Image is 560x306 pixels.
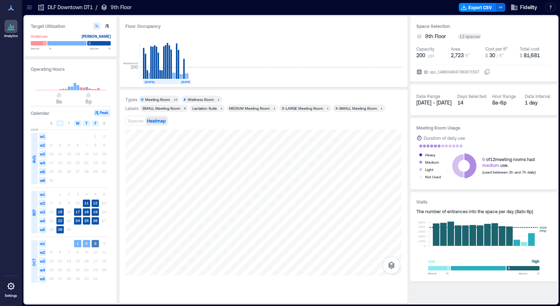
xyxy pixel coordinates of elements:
[451,46,460,52] div: Area
[188,97,214,102] div: Wellness Room
[425,33,455,40] button: 9th Floor
[84,210,89,214] text: 18
[272,106,276,110] div: 1
[418,239,425,243] tspan: 1000
[143,106,180,111] div: SMALL Meeting Room​
[39,217,46,225] span: w4
[31,156,37,163] span: AUG
[424,134,465,142] div: Duration of daily use
[31,33,48,40] div: Underuse
[465,53,469,58] span: ft²
[482,163,499,168] span: medium
[76,120,80,126] span: W
[425,151,435,159] div: Heavy
[428,271,449,276] span: Below %
[418,221,425,224] tspan: 5000
[125,105,139,111] div: Labels
[485,53,488,58] span: $
[39,142,46,149] span: w2
[31,258,37,266] span: OCT
[485,46,508,52] div: Cost per ft²
[181,80,191,84] text: [DATE]
[525,99,552,106] div: 1 day
[484,69,490,75] button: IDspc_1486034047393071537
[418,230,425,233] tspan: 3000
[103,120,105,126] span: S
[94,109,111,117] button: Peak
[147,118,166,123] span: Heatmap
[425,33,446,40] span: 9th Floor
[58,210,62,214] text: 15
[192,106,217,111] div: Lactation Suite
[520,46,539,52] div: Total cost
[216,97,221,102] div: 1
[39,240,46,247] span: w1
[128,118,143,123] span: Spaces
[31,109,49,117] h3: Calendar
[424,68,428,76] span: ID
[94,241,96,245] text: 3
[77,241,79,245] text: 1
[93,218,97,223] text: 26
[520,53,522,58] span: $
[532,258,539,265] div: High
[425,166,433,173] div: Light
[39,159,46,167] span: w4
[68,120,70,126] span: T
[497,53,504,58] span: / ft²
[111,4,132,11] p: 9th Floor
[58,227,62,232] text: 29
[429,68,480,76] div: spc_1486034047393071537
[325,106,330,110] div: 1
[525,93,550,99] div: Data Interval
[519,271,539,276] span: Above %
[125,22,402,30] div: Floor Occupancy
[85,120,88,126] span: T
[90,46,111,51] span: Above %
[39,226,46,233] span: w5
[31,210,37,216] span: SEP
[457,99,486,106] div: 14
[39,275,46,283] span: w5
[425,159,439,166] div: Medium
[95,120,96,126] span: F
[457,93,486,99] div: Days Selected
[75,210,80,214] text: 17
[424,244,425,248] tspan: 0
[75,218,80,223] text: 24
[59,120,62,126] span: M
[145,97,170,102] div: Meeting Room
[93,210,97,214] text: 19
[125,96,137,102] div: Types
[2,277,20,300] a: Settings
[482,170,536,174] span: (used between 2h and 7h daily)
[96,4,97,11] p: /
[492,99,519,106] div: 8a - 6p
[39,258,46,265] span: w3
[39,150,46,158] span: w3
[39,249,46,256] span: w2
[416,52,448,59] button: 200 ppl
[183,106,187,110] div: 9
[50,120,52,126] span: S
[379,106,384,110] div: 1
[229,106,270,111] div: MEDIUM Meeting Room
[416,124,551,131] h3: Meeting Room Usage
[48,4,93,11] p: DLF Downtown DT1
[39,200,46,207] span: w2
[451,52,464,58] span: 2,723
[31,65,111,73] h3: Operating Hours
[416,99,452,106] span: [DATE] - [DATE]
[84,218,89,223] text: 25
[425,173,441,181] div: Not Used
[85,98,92,105] span: 6p
[428,52,434,58] span: ppl
[282,106,323,111] div: X-LARGE Meeting Room
[416,198,551,205] h3: Visits
[335,106,377,111] div: X-SMALL Meeting Room
[458,33,482,39] div: 13 spaces
[416,46,434,52] div: Capacity
[84,201,89,205] text: 11
[520,4,537,11] span: Fidelity
[93,201,97,205] text: 12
